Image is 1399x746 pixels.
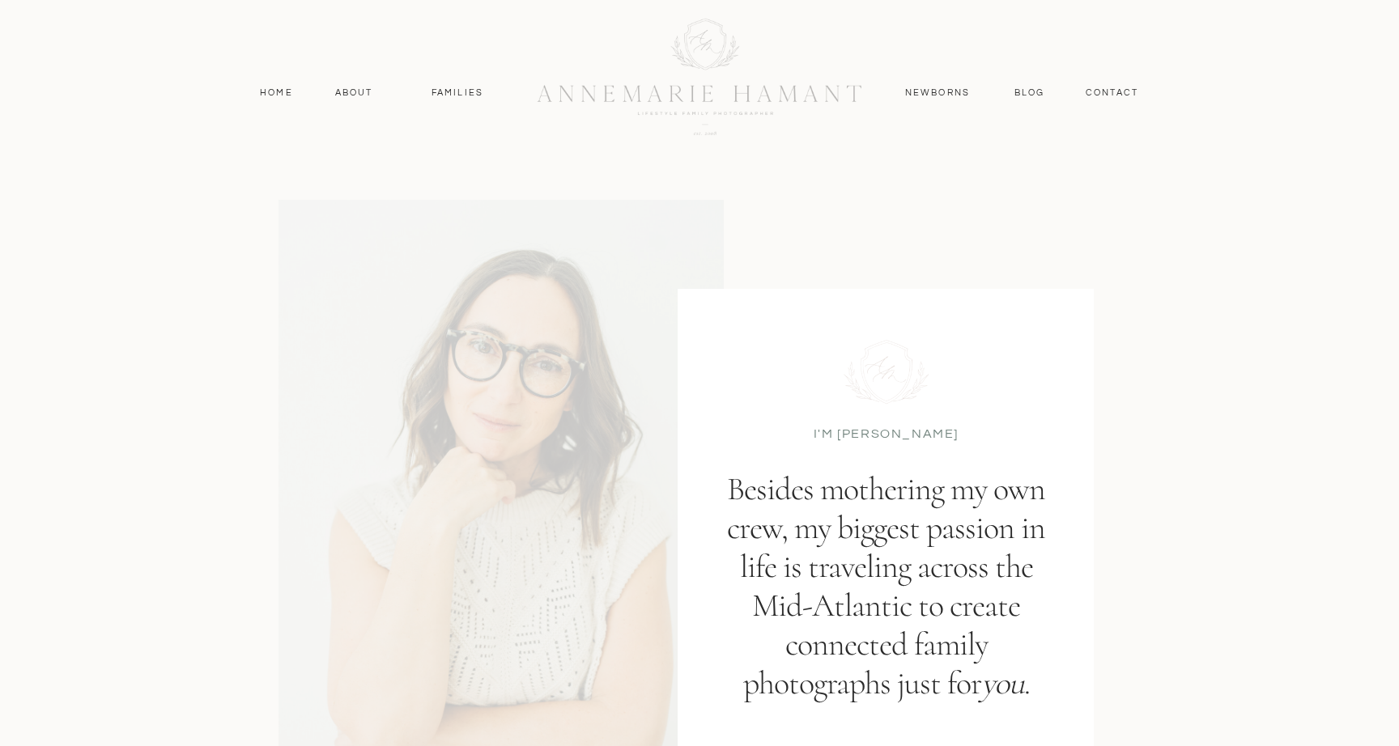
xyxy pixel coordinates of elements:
[1010,86,1048,100] a: Blog
[1077,86,1147,100] a: contact
[813,425,959,441] p: I'M [PERSON_NAME]
[253,86,300,100] a: Home
[981,663,1024,702] i: you
[421,86,494,100] a: Families
[899,86,976,100] a: Newborns
[330,86,377,100] a: About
